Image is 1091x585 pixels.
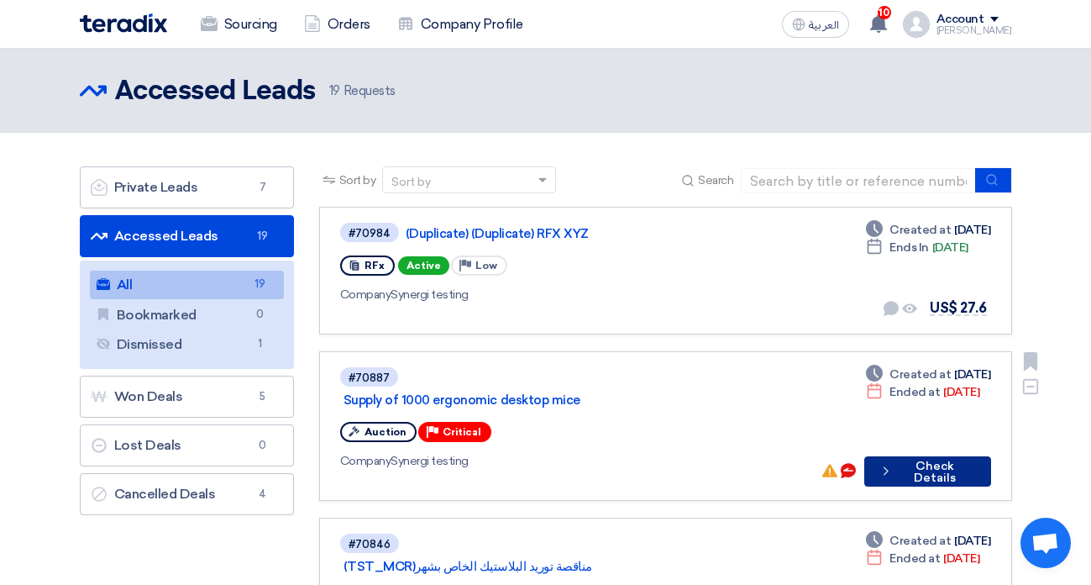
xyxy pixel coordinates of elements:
div: Synergi testing [340,452,807,470]
span: 10 [878,6,891,19]
span: Active [398,256,449,275]
span: العربية [809,19,839,31]
button: العربية [782,11,849,38]
span: Auction [365,426,407,438]
div: [DATE] [866,239,968,256]
span: 7 [253,179,273,196]
a: Sourcing [187,6,291,43]
span: [DATE] [886,383,979,401]
div: Account [936,13,984,27]
span: Created at [889,366,951,383]
span: US$ 27.6 [930,300,986,316]
input: Search by title or reference number [741,168,976,193]
div: #70984 [349,228,391,239]
a: Accessed Leads19 [80,215,294,257]
img: profile_test.png [903,11,930,38]
span: [DATE] [886,550,979,567]
span: Company [340,287,391,302]
span: 4 [253,486,273,503]
a: Company Profile [384,6,537,43]
div: #70887 [349,372,390,383]
a: All [90,271,284,299]
span: 0 [250,306,270,324]
span: 19 [329,83,340,98]
span: 5 [253,388,273,405]
span: Critical [443,426,481,438]
span: 0 [253,437,273,454]
span: 19 [253,228,273,245]
a: Dismissed [90,330,284,359]
span: 19 [250,276,270,293]
img: Teradix logo [80,13,167,33]
a: Won Deals5 [80,376,294,418]
span: Requests [329,82,396,101]
a: Open chat [1020,518,1071,568]
span: 1 [250,335,270,353]
span: Ended at [889,550,940,567]
a: Bookmarked [90,301,284,329]
div: [DATE] [866,221,990,239]
span: RFx [365,260,385,271]
div: #70846 [349,539,391,550]
span: Ends In [889,239,929,256]
h2: Accessed Leads [115,75,316,108]
span: Created at [889,221,951,239]
button: Check Details [864,456,991,487]
div: [DATE] [866,366,990,383]
span: Search [698,171,733,189]
a: Cancelled Deals4 [80,473,294,515]
a: (TST_MCR)مناقصة توريد البلاستيك الخاص بشهر [344,559,763,574]
a: Private Leads7 [80,166,294,208]
span: Sort by [339,171,376,189]
div: [PERSON_NAME] [936,26,1012,35]
span: Ended at [889,383,940,401]
div: Synergi testing [340,286,829,303]
a: Orders [291,6,384,43]
div: [DATE] [866,532,990,550]
a: (Duplicate) (Duplicate) RFX XYZ [406,226,826,241]
div: Sort by [391,173,431,191]
a: Supply of 1000 ergonomic desktop mice [344,393,763,408]
span: Created at [889,532,951,550]
span: Company [340,454,391,468]
a: Lost Deals0 [80,424,294,466]
span: Low [475,260,497,271]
